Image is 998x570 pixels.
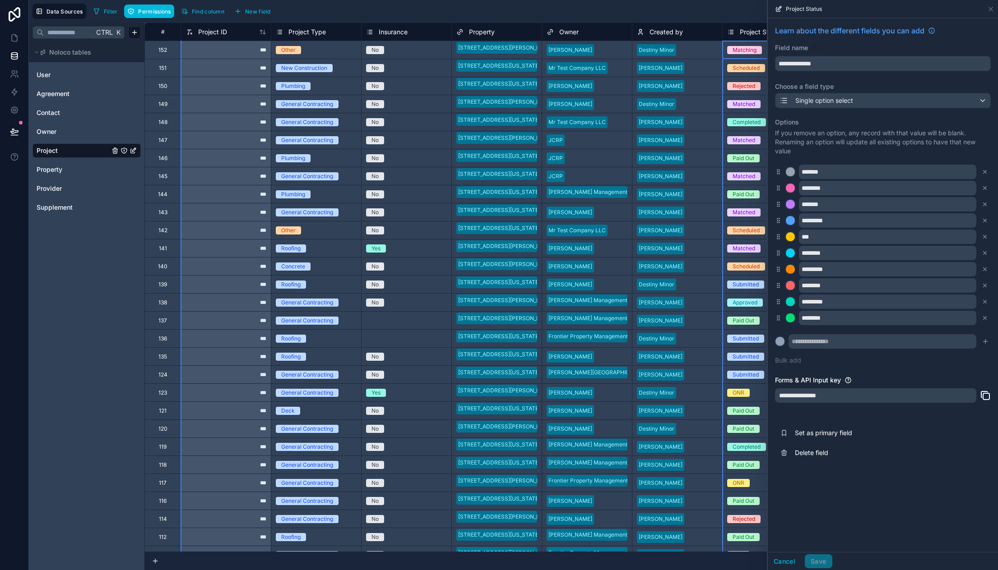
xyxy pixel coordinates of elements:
div: Scheduled [733,262,760,271]
div: Project [32,143,141,158]
div: No [371,208,379,216]
span: Property [37,165,62,174]
div: No [371,371,379,379]
span: Delete field [795,448,925,457]
span: Owner [559,28,579,37]
div: Frontier Property Management [548,332,628,340]
div: Plumbing [281,82,305,90]
div: Paid Out [733,461,754,469]
div: 111 [159,552,166,559]
div: No [371,407,379,415]
div: No [371,479,379,487]
div: [PERSON_NAME] Management [548,459,627,467]
span: Noloco tables [49,48,91,57]
div: No [371,226,379,234]
span: Insurance [379,28,408,37]
div: [PERSON_NAME] [639,479,682,487]
div: Paid Out [733,190,754,198]
a: Agreement [37,89,110,98]
div: 147 [158,137,167,144]
div: 144 [158,191,167,198]
div: Destiny Minor [639,46,674,54]
div: Other [281,226,296,234]
div: Mr Test Company LLC [548,226,606,234]
div: [STREET_ADDRESS][US_STATE] [458,531,540,539]
div: [PERSON_NAME] [639,407,682,415]
button: Set as primary field [775,423,991,443]
div: 118 [159,461,167,469]
button: New field [231,5,274,18]
a: Learn about the different fields you can add [775,25,935,36]
div: Matched [733,172,755,180]
div: Paid Out [733,497,754,505]
div: 136 [158,335,167,342]
div: 139 [158,281,167,288]
div: [PERSON_NAME] Management [548,531,627,539]
span: User [37,70,51,79]
div: Frontier Property Management [548,549,628,557]
div: [STREET_ADDRESS][US_STATE] [458,441,540,449]
div: Mr Test Company LLC [548,64,606,72]
div: [STREET_ADDRESS][PERSON_NAME][US_STATE] [458,296,584,304]
a: Contact [37,108,110,117]
div: No [371,64,379,72]
div: General Contracting [281,172,333,180]
div: Paid Out [733,317,754,325]
span: Permissions [138,8,171,15]
div: General Contracting [281,317,333,325]
div: Submitted [733,335,759,343]
div: General Contracting [281,515,333,523]
div: Submitted [733,353,759,361]
div: General Contracting [281,100,333,108]
button: Cancel [768,554,801,569]
div: [PERSON_NAME] [548,244,592,253]
div: Submitted [733,371,759,379]
span: Created by [650,28,683,37]
div: Yes [371,389,381,397]
div: Deck [281,407,295,415]
span: Property [469,28,495,37]
button: Delete field [775,443,991,463]
div: Roofing [281,533,301,541]
div: [STREET_ADDRESS][PERSON_NAME][PERSON_NAME][US_STATE] [458,513,628,521]
div: [STREET_ADDRESS][PERSON_NAME][US_STATE] [458,477,584,485]
span: Data Sources [46,8,83,15]
div: [STREET_ADDRESS][US_STATE] [458,350,540,359]
div: Paid Out [733,425,754,433]
p: If you remove an option, any record with that value will be blank. Renaming an option will update... [775,129,991,156]
div: Yes [371,244,381,253]
button: Filter [90,5,121,18]
div: [STREET_ADDRESS][PERSON_NAME][PERSON_NAME][US_STATE] [458,242,628,250]
span: Ctrl [95,27,114,38]
div: General Contracting [281,299,333,307]
div: General Contracting [281,497,333,505]
div: No [371,443,379,451]
div: 148 [158,119,167,126]
div: [PERSON_NAME] [639,299,682,307]
div: Destiny Minor [639,425,674,433]
span: Contact [37,108,60,117]
div: # [152,28,174,35]
div: [STREET_ADDRESS][US_STATE] [458,224,540,232]
div: JCRP [548,154,563,162]
div: Paid Out [733,154,754,162]
div: [PERSON_NAME][GEOGRAPHIC_DATA] [548,368,648,377]
div: No [371,353,379,361]
div: [PERSON_NAME] [548,407,592,415]
div: 121 [159,407,167,414]
div: No [371,172,379,180]
button: Single option select [775,93,991,108]
div: Roofing [281,353,301,361]
div: JCRP [548,136,563,144]
div: Matched [733,208,755,216]
div: Matching [733,46,757,54]
button: Find column [178,5,227,18]
span: Supplement [37,203,73,212]
div: No [371,46,379,54]
label: Field name [775,43,808,52]
span: Project ID [198,28,227,37]
div: No [371,299,379,307]
div: Paid Out [733,407,754,415]
div: [PERSON_NAME] [548,280,592,289]
label: Choose a field type [775,82,991,91]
